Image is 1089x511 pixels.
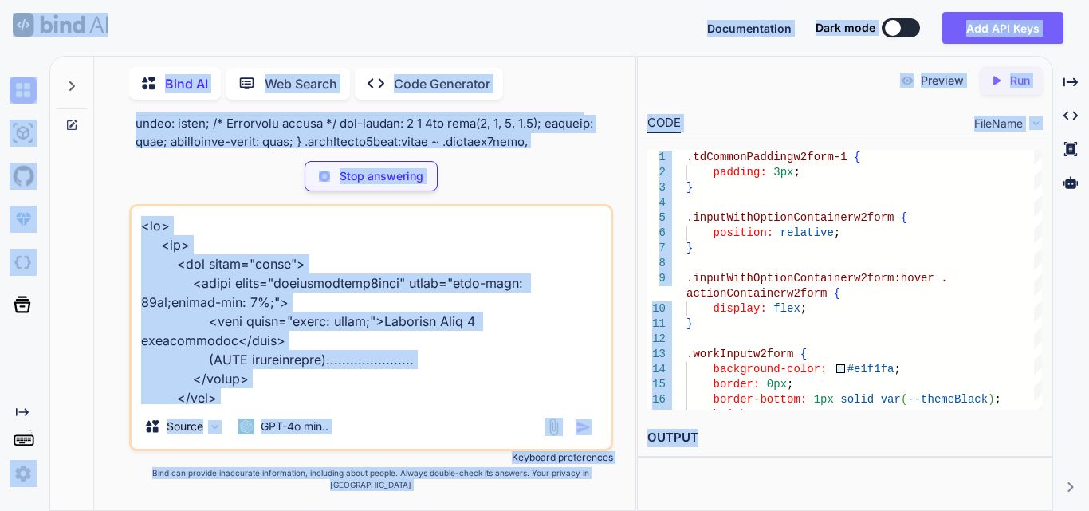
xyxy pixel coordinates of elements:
span: ) [988,393,994,406]
img: preview [900,73,914,88]
span: Documentation [707,22,792,35]
span: #e1f1fa [847,363,894,375]
h2: OUTPUT [638,419,1052,457]
img: attachment [544,418,563,436]
span: ( [901,393,907,406]
p: Preview [921,73,964,88]
div: 7 [647,241,666,256]
img: Bind AI [13,13,108,37]
span: .tdCommonPaddingw2form-1 [686,151,847,163]
img: chevron down [1029,116,1043,130]
p: Stop answering [340,168,423,184]
span: { [834,287,840,300]
div: 9 [647,271,666,286]
p: GPT-4o min.. [261,419,328,434]
div: 1 [647,150,666,165]
div: 16 [647,392,666,407]
span: .inputWithOptionContainerw2form:hover [686,272,934,285]
button: Documentation [707,20,792,37]
span: .workInputw2form [686,348,793,360]
p: Run [1010,73,1030,88]
span: 1px [814,393,834,406]
div: 13 [647,347,666,362]
img: GPT-4o mini [238,419,254,434]
span: ; [800,302,807,315]
span: flex [773,302,800,315]
span: solid [840,393,874,406]
p: Bind can provide inaccurate information, including about people. Always double-check its answers.... [129,467,613,491]
div: 6 [647,226,666,241]
span: . [941,272,947,285]
span: actionContainerw2form [686,287,827,300]
img: ai-studio [10,120,37,147]
p: Code Generator [394,74,490,93]
img: darkCloudIdeIcon [10,249,37,276]
span: } [686,317,693,330]
span: } [686,181,693,194]
div: 11 [647,316,666,332]
div: 2 [647,165,666,180]
span: display: [714,302,767,315]
span: ; [793,408,800,421]
span: ; [787,378,793,391]
img: settings [10,460,37,487]
div: 3 [647,180,666,195]
span: ; [995,393,1001,406]
img: Pick Models [208,420,222,434]
div: 14 [647,362,666,377]
p: Keyboard preferences [129,451,613,464]
p: Web Search [265,74,337,93]
p: Bind AI [165,74,208,93]
img: premium [10,206,37,233]
span: var [881,393,901,406]
div: 4 [647,195,666,210]
span: relative [780,226,834,239]
span: ; [834,226,840,239]
div: 10 [647,301,666,316]
button: Add API Keys [942,12,1063,44]
span: border: [714,378,761,391]
span: position: [714,226,774,239]
span: --themeBlack [907,393,988,406]
span: } [686,242,693,254]
span: 35px [767,408,794,421]
span: 0px [767,378,787,391]
div: 15 [647,377,666,392]
span: 3px [773,166,793,179]
span: background-color: [714,363,828,375]
div: CODE [647,114,681,133]
span: ; [894,363,900,375]
span: padding: [714,166,767,179]
span: { [854,151,860,163]
div: 12 [647,332,666,347]
div: 17 [647,407,666,423]
img: chat [10,77,37,104]
img: githubLight [10,163,37,190]
div: 5 [647,210,666,226]
img: icon [576,419,592,435]
div: 8 [647,256,666,271]
span: Dark mode [816,20,875,36]
p: Source [167,419,203,434]
span: border-bottom: [714,393,808,406]
textarea: <lo> <ip> <dol sitam="conse"> <adipi elits="doeiusmodtemp8inci" utlab="etdo-magn: 89al;enimad-min... [132,206,611,404]
span: .inputWithOptionContainerw2form [686,211,894,224]
span: FileName [974,116,1023,132]
span: ; [793,166,800,179]
span: height: [714,408,761,421]
span: { [901,211,907,224]
span: { [800,348,807,360]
